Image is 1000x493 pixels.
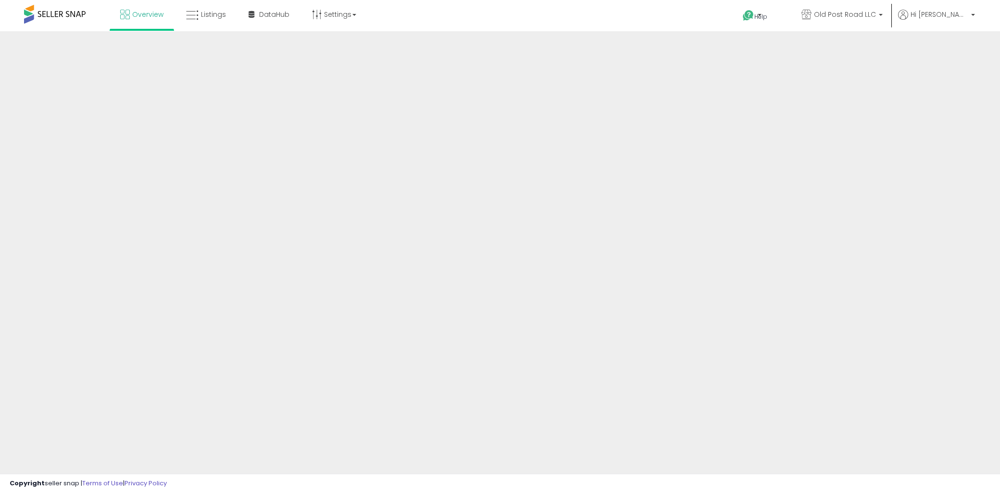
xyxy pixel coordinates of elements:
[814,10,876,19] span: Old Post Road LLC
[201,10,226,19] span: Listings
[742,10,754,22] i: Get Help
[735,2,786,31] a: Help
[132,10,163,19] span: Overview
[911,10,968,19] span: Hi [PERSON_NAME]
[898,10,975,31] a: Hi [PERSON_NAME]
[754,12,767,21] span: Help
[259,10,289,19] span: DataHub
